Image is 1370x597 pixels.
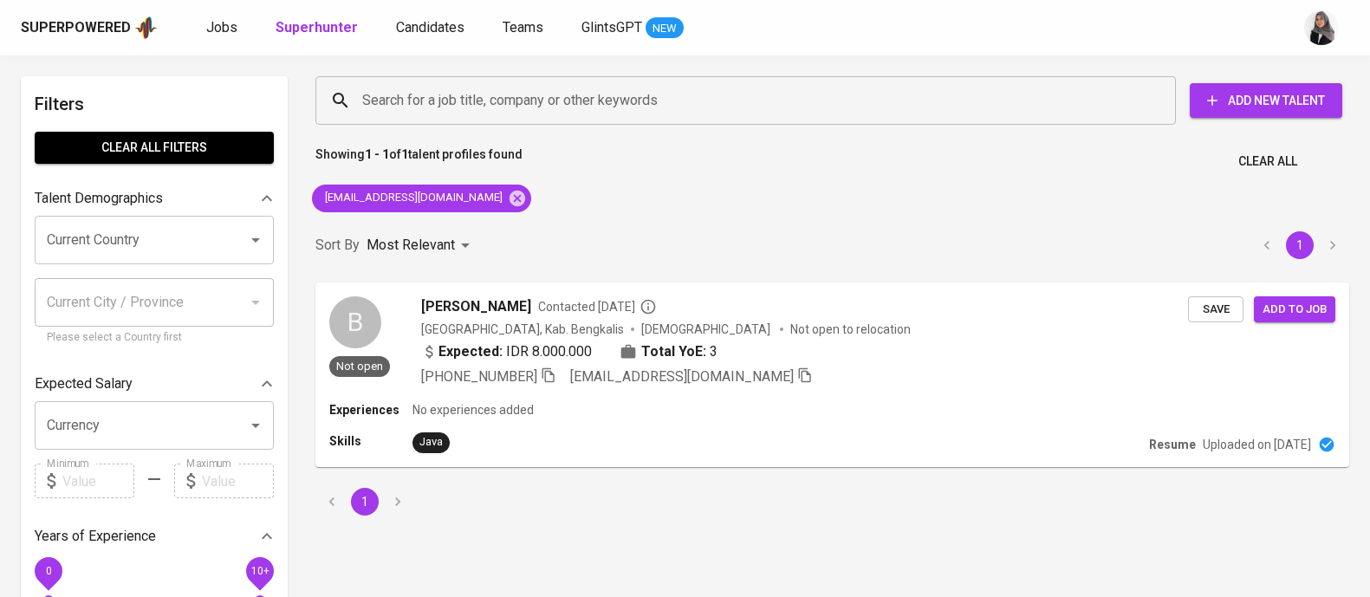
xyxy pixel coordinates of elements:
[412,401,534,419] p: No experiences added
[134,15,158,41] img: app logo
[503,19,543,36] span: Teams
[570,368,794,385] span: [EMAIL_ADDRESS][DOMAIN_NAME]
[276,19,358,36] b: Superhunter
[62,464,134,498] input: Value
[21,15,158,41] a: Superpoweredapp logo
[1250,231,1349,259] nav: pagination navigation
[49,137,260,159] span: Clear All filters
[421,368,537,385] span: [PHONE_NUMBER]
[401,147,408,161] b: 1
[35,132,274,164] button: Clear All filters
[538,298,657,315] span: Contacted [DATE]
[1188,296,1243,323] button: Save
[202,464,274,498] input: Value
[315,235,360,256] p: Sort By
[1238,151,1297,172] span: Clear All
[396,17,468,39] a: Candidates
[35,90,274,118] h6: Filters
[329,432,412,450] p: Skills
[790,321,911,338] p: Not open to relocation
[35,526,156,547] p: Years of Experience
[1254,296,1335,323] button: Add to job
[581,19,642,36] span: GlintsGPT
[421,341,592,362] div: IDR 8.000.000
[421,296,531,317] span: [PERSON_NAME]
[206,19,237,36] span: Jobs
[641,341,706,362] b: Total YoE:
[641,321,773,338] span: [DEMOGRAPHIC_DATA]
[367,230,476,262] div: Most Relevant
[1286,231,1314,259] button: page 1
[581,17,684,39] a: GlintsGPT NEW
[35,519,274,554] div: Years of Experience
[1304,10,1339,45] img: sinta.windasari@glints.com
[312,190,513,206] span: [EMAIL_ADDRESS][DOMAIN_NAME]
[351,488,379,516] button: page 1
[1263,300,1327,320] span: Add to job
[1231,146,1304,178] button: Clear All
[1204,90,1328,112] span: Add New Talent
[35,367,274,401] div: Expected Salary
[21,18,131,38] div: Superpowered
[438,341,503,362] b: Expected:
[45,565,51,577] span: 0
[47,329,262,347] p: Please select a Country first
[243,413,268,438] button: Open
[367,235,455,256] p: Most Relevant
[503,17,547,39] a: Teams
[329,359,390,373] span: Not open
[640,298,657,315] svg: By Batam recruiter
[250,565,269,577] span: 10+
[276,17,361,39] a: Superhunter
[1203,436,1311,453] p: Uploaded on [DATE]
[1149,436,1196,453] p: Resume
[243,228,268,252] button: Open
[315,488,414,516] nav: pagination navigation
[206,17,241,39] a: Jobs
[35,181,274,216] div: Talent Demographics
[329,296,381,348] div: B
[365,147,389,161] b: 1 - 1
[35,373,133,394] p: Expected Salary
[329,401,412,419] p: Experiences
[312,185,531,212] div: [EMAIL_ADDRESS][DOMAIN_NAME]
[419,434,443,451] div: Java
[396,19,464,36] span: Candidates
[315,146,523,178] p: Showing of talent profiles found
[421,321,624,338] div: [GEOGRAPHIC_DATA], Kab. Bengkalis
[646,20,684,37] span: NEW
[710,341,717,362] span: 3
[35,188,163,209] p: Talent Demographics
[315,282,1349,467] a: BNot open[PERSON_NAME]Contacted [DATE][GEOGRAPHIC_DATA], Kab. Bengkalis[DEMOGRAPHIC_DATA] Not ope...
[1197,300,1235,320] span: Save
[1190,83,1342,118] button: Add New Talent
